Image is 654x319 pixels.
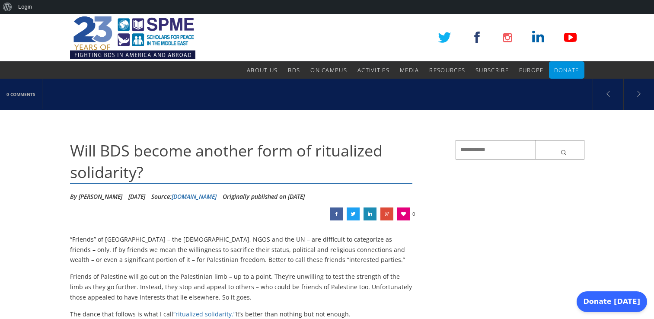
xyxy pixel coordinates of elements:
[330,207,343,220] a: Will BDS become another form of ritualized solidarity?
[70,14,195,61] img: SPME
[172,192,217,201] a: [DOMAIN_NAME]
[247,61,278,79] a: About Us
[357,61,389,79] a: Activities
[288,61,300,79] a: BDS
[400,66,419,74] span: Media
[70,140,383,183] span: Will BDS become another form of ritualized solidarity?
[70,234,413,265] p: “Friends” of [GEOGRAPHIC_DATA] – the [DEMOGRAPHIC_DATA], NGOS and the UN – are difficult to categ...
[554,66,579,74] span: Donate
[288,66,300,74] span: BDS
[247,66,278,74] span: About Us
[223,190,305,203] li: Originally published on [DATE]
[70,271,413,302] p: Friends of Palestine will go out on the Palestinian limb – up to a point. They’re unwilling to te...
[128,190,145,203] li: [DATE]
[519,61,544,79] a: Europe
[429,61,465,79] a: Resources
[429,66,465,74] span: Resources
[475,61,509,79] a: Subscribe
[554,61,579,79] a: Donate
[364,207,376,220] a: Will BDS become another form of ritualized solidarity?
[151,190,217,203] div: Source:
[173,310,236,318] a: “ritualized solidarity.”
[519,66,544,74] span: Europe
[70,190,122,203] li: By [PERSON_NAME]
[412,207,415,220] span: 0
[310,66,347,74] span: On Campus
[400,61,419,79] a: Media
[380,207,393,220] a: Will BDS become another form of ritualized solidarity?
[357,66,389,74] span: Activities
[347,207,360,220] a: Will BDS become another form of ritualized solidarity?
[475,66,509,74] span: Subscribe
[310,61,347,79] a: On Campus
